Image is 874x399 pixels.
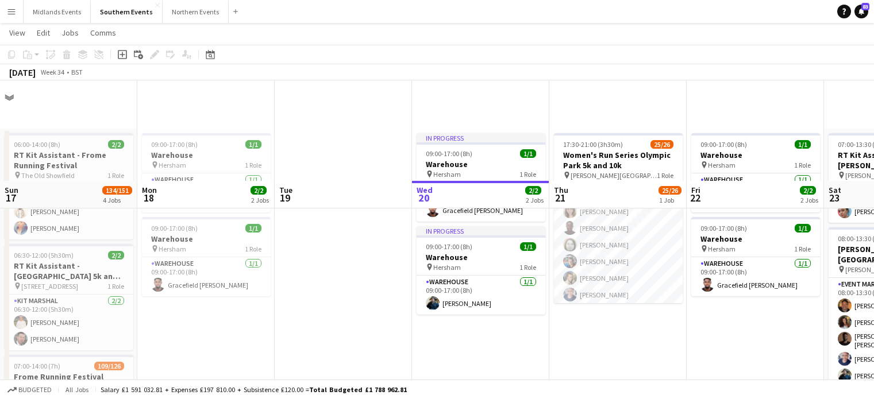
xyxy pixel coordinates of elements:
[163,1,229,23] button: Northern Events
[107,282,124,290] span: 1 Role
[691,217,820,296] app-job-card: 09:00-17:00 (8h)1/1Warehouse Hersham1 RoleWarehouse1/109:00-17:00 (8h)Gracefield [PERSON_NAME]
[142,217,271,296] app-job-card: 09:00-17:00 (8h)1/1Warehouse Hersham1 RoleWarehouse1/109:00-17:00 (8h)Gracefield [PERSON_NAME]
[525,186,541,195] span: 2/2
[554,150,683,171] h3: Women's Run Series Olympic Park 5k and 10k
[700,224,747,233] span: 09:00-17:00 (8h)
[245,245,261,253] span: 1 Role
[800,196,818,204] div: 2 Jobs
[691,257,820,296] app-card-role: Warehouse1/109:00-17:00 (8h)Gracefield [PERSON_NAME]
[5,25,30,40] a: View
[5,133,133,239] app-job-card: 06:00-14:00 (8h)2/2RT Kit Assistant - Frome Running Festival The Old Showfield1 RoleKit Marshal2/...
[794,161,811,169] span: 1 Role
[159,161,186,169] span: Hersham
[102,186,132,195] span: 134/151
[21,282,78,290] span: [STREET_ADDRESS]
[151,140,198,149] span: 09:00-17:00 (8h)
[417,226,545,235] div: In progress
[14,362,60,370] span: 07:00-14:00 (7h)
[417,185,433,195] span: Wed
[415,191,433,204] span: 20
[142,257,271,296] app-card-role: Warehouse1/109:00-17:00 (8h)Gracefield [PERSON_NAME]
[708,245,736,253] span: Hersham
[251,196,269,204] div: 2 Jobs
[251,186,267,195] span: 2/2
[417,276,545,315] app-card-role: Warehouse1/109:00-17:00 (8h)[PERSON_NAME]
[554,133,683,303] div: 17:30-21:00 (3h30m)25/26Women's Run Series Olympic Park 5k and 10k [PERSON_NAME][GEOGRAPHIC_DATA]...
[63,385,91,394] span: All jobs
[3,191,18,204] span: 17
[21,171,75,180] span: The Old Showfield
[9,67,36,78] div: [DATE]
[5,185,18,195] span: Sun
[417,226,545,315] app-job-card: In progress09:00-17:00 (8h)1/1Warehouse Hersham1 RoleWarehouse1/109:00-17:00 (8h)[PERSON_NAME]
[417,133,545,222] div: In progress09:00-17:00 (8h)1/1Warehouse Hersham1 RoleWarehouse1/109:00-17:00 (8h)Gracefield [PERS...
[5,150,133,171] h3: RT Kit Assistant - Frome Running Festival
[108,251,124,259] span: 2/2
[519,170,536,179] span: 1 Role
[800,186,816,195] span: 2/2
[94,362,124,370] span: 109/126
[91,1,163,23] button: Southern Events
[5,371,133,382] h3: Frome Running Festival
[103,196,132,204] div: 4 Jobs
[690,191,700,204] span: 22
[433,170,461,179] span: Hersham
[71,68,83,76] div: BST
[90,28,116,38] span: Comms
[426,242,472,251] span: 09:00-17:00 (8h)
[9,28,25,38] span: View
[691,150,820,160] h3: Warehouse
[691,185,700,195] span: Fri
[159,245,186,253] span: Hersham
[5,244,133,350] app-job-card: 06:30-12:00 (5h30m)2/2RT Kit Assistant - [GEOGRAPHIC_DATA] 5k and 10k [STREET_ADDRESS]1 RoleKit M...
[32,25,55,40] a: Edit
[519,263,536,272] span: 1 Role
[24,1,91,23] button: Midlands Events
[433,263,461,272] span: Hersham
[571,171,657,180] span: [PERSON_NAME][GEOGRAPHIC_DATA], [STREET_ADDRESS]
[245,224,261,233] span: 1/1
[659,186,682,195] span: 25/26
[245,140,261,149] span: 1/1
[426,149,472,158] span: 09:00-17:00 (8h)
[245,161,261,169] span: 1 Role
[827,191,841,204] span: 23
[140,191,157,204] span: 18
[86,25,121,40] a: Comms
[142,133,271,212] app-job-card: 09:00-17:00 (8h)1/1Warehouse Hersham1 RoleWarehouse1/109:00-17:00 (8h)[PERSON_NAME]
[861,3,869,10] span: 83
[151,224,198,233] span: 09:00-17:00 (8h)
[854,5,868,18] a: 83
[520,242,536,251] span: 1/1
[700,140,747,149] span: 09:00-17:00 (8h)
[279,185,292,195] span: Tue
[691,133,820,212] app-job-card: 09:00-17:00 (8h)1/1Warehouse Hersham1 RoleWarehouse1/109:00-17:00 (8h)[PERSON_NAME]
[61,28,79,38] span: Jobs
[526,196,544,204] div: 2 Jobs
[38,68,67,76] span: Week 34
[657,171,673,180] span: 1 Role
[417,133,545,142] div: In progress
[309,385,407,394] span: Total Budgeted £1 788 962.81
[795,140,811,149] span: 1/1
[795,224,811,233] span: 1/1
[14,251,74,259] span: 06:30-12:00 (5h30m)
[708,161,736,169] span: Hersham
[829,185,841,195] span: Sat
[5,295,133,350] app-card-role: Kit Marshal2/206:30-12:00 (5h30m)[PERSON_NAME][PERSON_NAME]
[5,184,133,239] app-card-role: Kit Marshal2/206:00-14:00 (8h)[PERSON_NAME][PERSON_NAME]
[417,159,545,169] h3: Warehouse
[552,191,568,204] span: 21
[659,196,681,204] div: 1 Job
[691,234,820,244] h3: Warehouse
[554,185,568,195] span: Thu
[142,234,271,244] h3: Warehouse
[650,140,673,149] span: 25/26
